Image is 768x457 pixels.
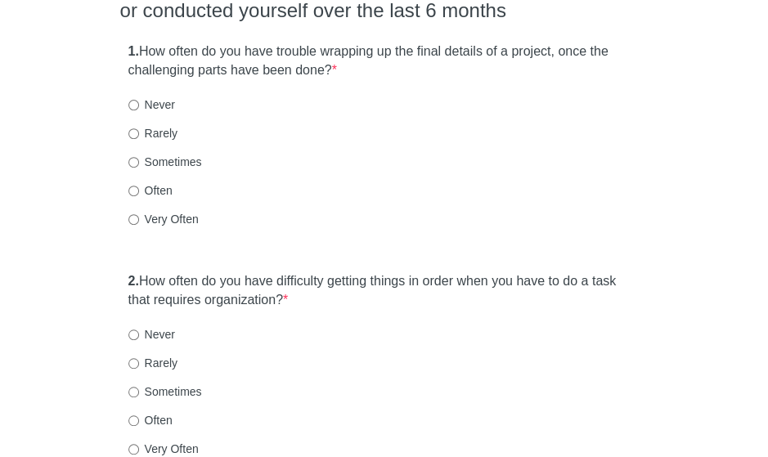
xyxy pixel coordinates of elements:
[128,96,175,113] label: Never
[128,383,202,400] label: Sometimes
[128,154,202,170] label: Sometimes
[128,387,139,397] input: Sometimes
[128,100,139,110] input: Never
[128,329,139,340] input: Never
[128,125,177,141] label: Rarely
[128,182,173,199] label: Often
[128,444,139,455] input: Very Often
[128,157,139,168] input: Sometimes
[128,355,177,371] label: Rarely
[128,214,139,225] input: Very Often
[128,43,640,80] label: How often do you have trouble wrapping up the final details of a project, once the challenging pa...
[128,128,139,139] input: Rarely
[128,412,173,428] label: Often
[128,44,139,58] strong: 1.
[128,211,199,227] label: Very Often
[128,326,175,343] label: Never
[128,441,199,457] label: Very Often
[128,358,139,369] input: Rarely
[128,186,139,196] input: Often
[128,272,640,310] label: How often do you have difficulty getting things in order when you have to do a task that requires...
[128,274,139,288] strong: 2.
[128,415,139,426] input: Often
